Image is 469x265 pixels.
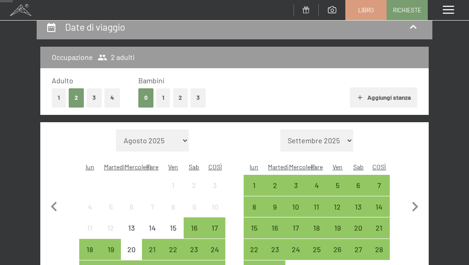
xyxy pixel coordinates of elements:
[121,239,142,260] div: Mercoledì 20 agosto 2025
[372,163,386,171] abbr: Domenica
[244,196,265,217] div: lunedì 8 settembre 2025
[75,94,78,101] font: 2
[52,88,66,107] button: 1
[393,6,421,14] font: Richieste
[142,196,163,217] div: Arrivo non possibile
[355,202,361,211] font: 13
[356,181,360,189] font: 6
[87,88,102,107] button: 3
[327,175,348,196] div: Ven 05 set 2025
[100,217,121,238] div: Arrivo non possibile
[110,94,114,101] font: 4
[184,217,205,238] div: Arrivo non possibile
[79,196,100,217] div: Arrivo non possibile
[264,217,285,238] div: Martedì 16 settembre 2025
[264,196,285,217] div: Martedì 9 settembre 2025
[184,239,205,260] div: Arrivo non possibile
[285,217,306,238] div: Anreise möglich
[289,163,316,171] font: Mercoledì
[285,196,306,217] div: Anreise möglich
[87,245,93,254] font: 18
[205,175,226,196] div: Arrivo non possibile
[128,223,135,232] font: 13
[327,196,348,217] div: Ven 12 set 2025
[348,239,369,260] div: Sabato 27 settembre 2025
[333,163,343,171] font: Ven
[111,53,135,61] font: 2 adulti
[350,87,417,108] button: Aggiungi stanza
[162,94,164,101] font: 1
[144,94,147,101] font: 0
[104,163,125,171] font: Martedì
[121,196,142,217] div: Arrivo non possibile
[377,181,381,189] font: 7
[205,217,226,238] div: Dom 17 ago 2025
[100,239,121,260] div: Martedì 19 agosto 2025
[109,202,113,211] font: 5
[142,196,163,217] div: Giovedì 7 agosto 2025
[244,239,265,260] div: Lunedì 22 settembre 2025
[348,175,369,196] div: Sabato 6 settembre 2025
[184,175,205,196] div: Arrivo non possibile
[244,217,265,238] div: Lunedì 15 settembre 2025
[327,217,348,238] div: Ven 19 set 2025
[184,175,205,196] div: Sabato 02 agosto 2025
[142,217,163,238] div: Arrivo non possibile
[285,175,306,196] div: Mercoledì 3 settembre 2025
[292,202,299,211] font: 10
[79,196,100,217] div: lunedì 4 agosto 2025
[369,196,390,217] div: Anreise möglich
[333,245,341,254] font: 26
[264,239,285,260] div: Anreise möglich
[313,245,321,254] font: 25
[86,163,94,171] font: lun
[151,202,154,211] font: 7
[211,245,219,254] font: 24
[121,217,142,238] div: Mercoledì 13 agosto 2025
[313,223,320,232] font: 18
[285,175,306,196] div: Anreise möglich
[205,196,226,217] div: Dom 10 ago 2025
[285,239,306,260] div: Mercoledì 24 settembre 2025
[273,181,277,189] font: 2
[285,239,306,260] div: Anreise möglich
[142,217,163,238] div: Giovedì 14 agosto 2025
[171,202,175,211] font: 8
[169,245,177,254] font: 22
[130,202,133,211] font: 6
[327,239,348,260] div: Anreise möglich
[190,245,198,254] font: 23
[348,196,369,217] div: Anreise möglich
[369,217,390,238] div: Dom 21 set 2025
[86,163,94,171] abbr: Lunedi
[149,223,156,232] font: 14
[348,217,369,238] div: Anreise möglich
[264,175,285,196] div: Anreise möglich
[334,223,341,232] font: 19
[170,223,176,232] font: 15
[354,223,362,232] font: 20
[163,196,184,217] div: Arrivo non possibile
[172,181,175,189] font: 1
[79,239,100,260] div: Arrivo non possibile
[184,217,205,238] div: Sabato 16 agosto 2025
[306,217,327,238] div: Giovedì 18 settembre 2025
[376,202,382,211] font: 14
[205,239,226,260] div: Dom 24 ago 2025
[336,181,339,189] font: 5
[163,217,184,238] div: Ven 15 ago 2025
[244,217,265,238] div: Anreise möglich
[294,181,298,189] font: 3
[264,239,285,260] div: Martedì 23 settembre 2025
[271,245,279,254] font: 23
[125,163,151,171] abbr: Mercoledì
[79,217,100,238] div: Lunedì 11 agosto 2025
[191,223,197,232] font: 16
[314,202,319,211] font: 11
[184,196,205,217] div: Arrivo non possibile
[327,217,348,238] div: Anreise möglich
[334,202,341,211] font: 12
[205,175,226,196] div: Dom 03 ago 2025
[358,6,374,14] font: Libro
[192,202,196,211] font: 9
